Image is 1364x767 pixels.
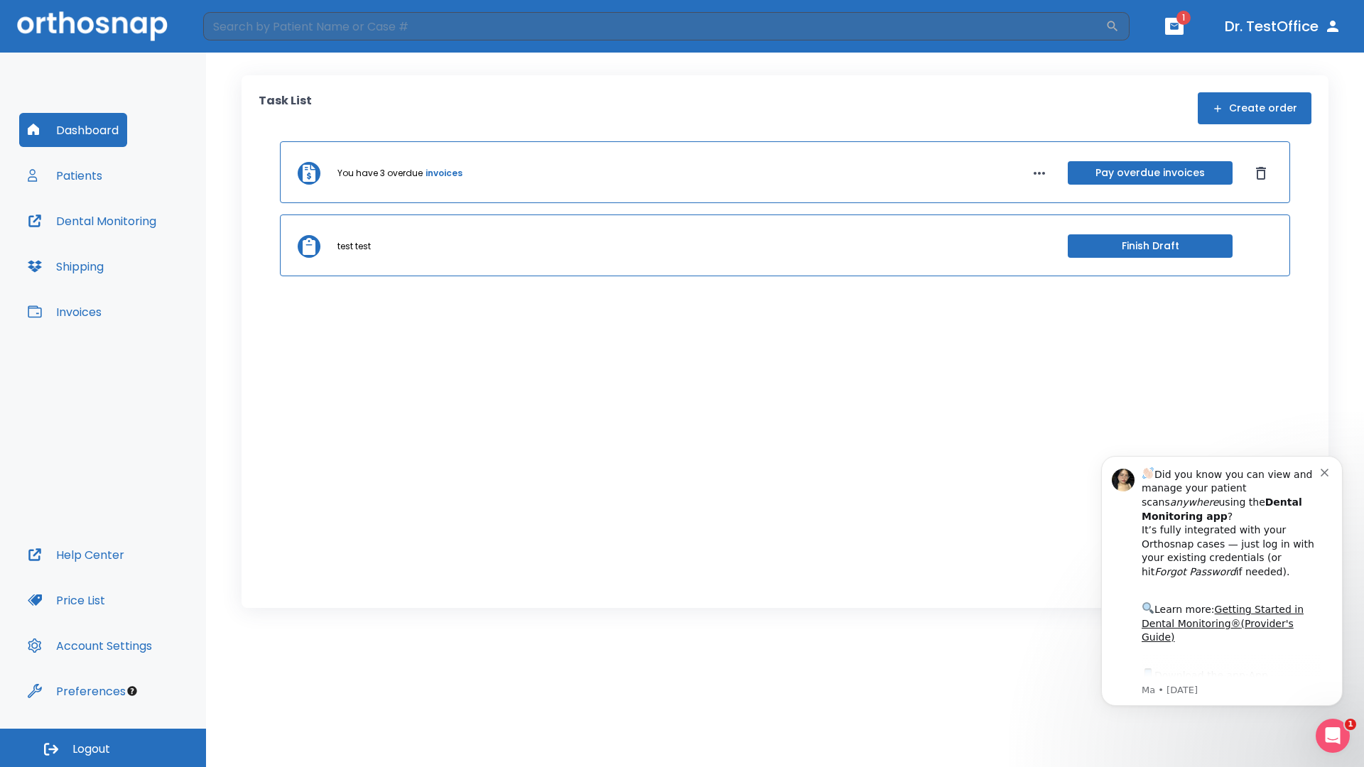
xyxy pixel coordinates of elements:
[1176,11,1191,25] span: 1
[1068,234,1233,258] button: Finish Draft
[19,538,133,572] button: Help Center
[1080,438,1364,760] iframe: Intercom notifications message
[426,167,462,180] a: invoices
[1345,719,1356,730] span: 1
[19,249,112,283] button: Shipping
[126,685,139,697] div: Tooltip anchor
[1250,162,1272,185] button: Dismiss
[19,113,127,147] button: Dashboard
[19,158,111,192] button: Patients
[337,240,371,253] p: test test
[19,629,161,663] button: Account Settings
[1219,13,1347,39] button: Dr. TestOffice
[19,583,114,617] button: Price List
[19,295,110,329] button: Invoices
[72,741,110,757] span: Logout
[203,12,1105,40] input: Search by Patient Name or Case #
[337,167,423,180] p: You have 3 overdue
[19,204,165,238] button: Dental Monitoring
[1068,161,1233,185] button: Pay overdue invoices
[259,92,312,124] p: Task List
[1198,92,1311,124] button: Create order
[17,11,168,40] img: Orthosnap
[1316,719,1350,753] iframe: Intercom live chat
[19,674,134,708] button: Preferences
